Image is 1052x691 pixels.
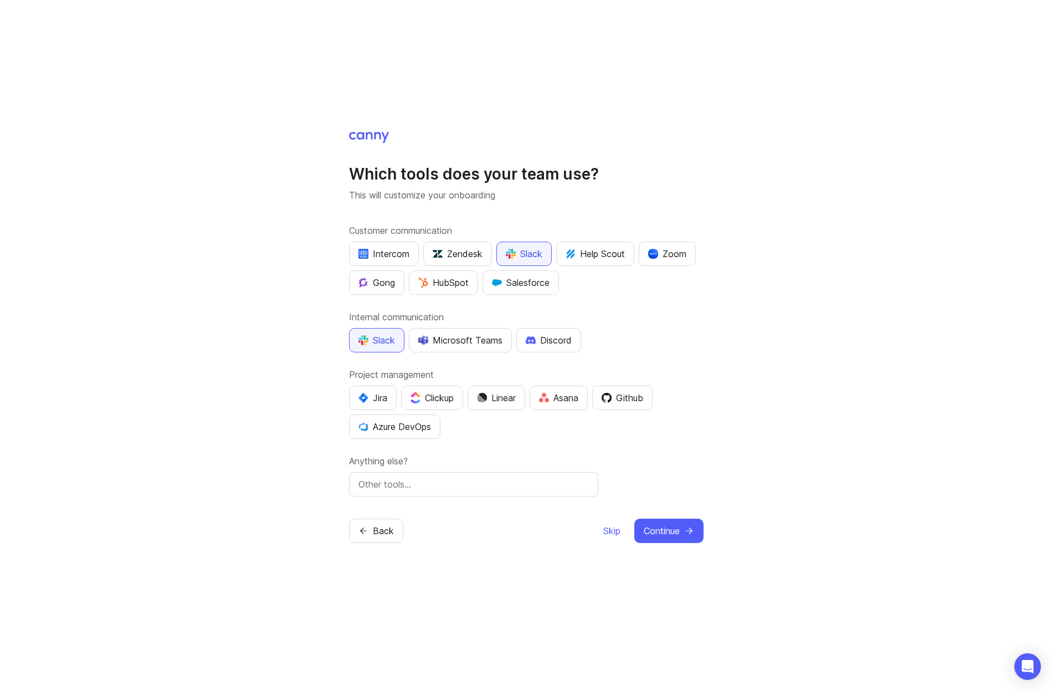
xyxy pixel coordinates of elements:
div: Zoom [648,247,686,260]
button: Salesforce [483,270,559,295]
button: Asana [530,386,588,410]
img: YKcwp4sHBXAAAAAElFTkSuQmCC [358,422,368,432]
button: Clickup [401,386,463,410]
label: Internal communication [349,310,704,324]
div: Jira [358,391,387,405]
button: Slack [349,328,404,352]
img: Dm50RERGQWO2Ei1WzHVviWZlaLVriU9uRN6E+tIr91ebaDbMKKPDpFbssSuEG21dcGXkrKsuOVPwCeFJSFAIOxgiKgL2sFHRe... [477,393,487,403]
button: Skip [603,519,621,543]
img: +iLplPsjzba05dttzK064pds+5E5wZnCVbuGoLvBrYdmEPrXTzGo7zG60bLEREEjvOjaG9Saez5xsOEAbxBwOP6dkea84XY9O... [526,336,536,344]
div: Azure DevOps [358,420,431,433]
div: Salesforce [492,276,550,289]
div: Discord [526,334,572,347]
button: Continue [634,519,704,543]
button: Zendesk [423,242,492,266]
img: D0GypeOpROL5AAAAAElFTkSuQmCC [418,335,428,345]
div: HubSpot [418,276,469,289]
div: Intercom [358,247,409,260]
img: UniZRqrCPz6BHUWevMzgDJ1FW4xaGg2egd7Chm8uY0Al1hkDyjqDa8Lkk0kDEdqKkBok+T4wfoD0P0o6UMciQ8AAAAASUVORK... [433,249,443,259]
label: Project management [349,368,704,381]
button: Help Scout [556,242,634,266]
span: Back [373,524,394,538]
img: kV1LT1TqjqNHPtRK7+FoaplE1qRq1yqhg056Z8K5Oc6xxgIuf0oNQ9LelJqbcyPisAf0C9LDpX5UIuAAAAAElFTkSuQmCC [566,249,576,259]
button: Jira [349,386,397,410]
button: Github [592,386,653,410]
button: Back [349,519,403,543]
img: 0D3hMmx1Qy4j6AAAAAElFTkSuQmCC [602,393,612,403]
div: Asana [539,391,578,405]
div: Zendesk [433,247,483,260]
div: Open Intercom Messenger [1014,653,1041,680]
div: Microsoft Teams [418,334,502,347]
button: Azure DevOps [349,414,440,439]
img: Rf5nOJ4Qh9Y9HAAAAAElFTkSuQmCC [539,393,549,402]
span: Continue [644,524,680,538]
button: Gong [349,270,404,295]
button: Zoom [639,242,696,266]
img: GKxMRLiRsgdWqxrdBeWfGK5kaZ2alx1WifDSa2kSTsK6wyJURKhUuPoQRYzjholVGzT2A2owx2gHwZoyZHHCYJ8YNOAZj3DSg... [492,278,502,288]
img: svg+xml;base64,PHN2ZyB4bWxucz0iaHR0cDovL3d3dy53My5vcmcvMjAwMC9zdmciIHZpZXdCb3g9IjAgMCA0MC4zNDMgND... [358,393,368,403]
img: Canny Home [349,132,389,143]
button: Slack [496,242,552,266]
img: G+3M5qq2es1si5SaumCnMN47tP1CvAZneIVX5dcx+oz+ZLhv4kfP9DwAAAABJRU5ErkJggg== [418,278,428,288]
div: Slack [506,247,542,260]
div: Help Scout [566,247,625,260]
img: WIAAAAASUVORK5CYII= [358,335,368,345]
div: Gong [358,276,395,289]
div: Slack [358,334,395,347]
input: Other tools… [358,478,589,491]
p: This will customize your onboarding [349,188,704,202]
label: Customer communication [349,224,704,237]
label: Anything else? [349,454,704,468]
img: WIAAAAASUVORK5CYII= [506,249,516,259]
div: Clickup [410,391,454,405]
img: qKnp5cUisfhcFQGr1t296B61Fm0WkUVwBZaiVE4uNRmEGBFetJMz8xGrgPHqF1mLDIG816Xx6Jz26AFmkmT0yuOpRCAR7zRpG... [358,278,368,288]
div: Github [602,391,643,405]
button: Discord [516,328,581,352]
img: j83v6vj1tgY2AAAAABJRU5ErkJggg== [410,392,420,403]
button: Intercom [349,242,419,266]
button: Microsoft Teams [409,328,512,352]
img: xLHbn3khTPgAAAABJRU5ErkJggg== [648,249,658,259]
button: HubSpot [409,270,478,295]
img: eRR1duPH6fQxdnSV9IruPjCimau6md0HxlPR81SIPROHX1VjYjAN9a41AAAAAElFTkSuQmCC [358,249,368,259]
div: Linear [477,391,516,405]
h1: Which tools does your team use? [349,164,704,184]
button: Linear [468,386,525,410]
span: Skip [603,524,620,538]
